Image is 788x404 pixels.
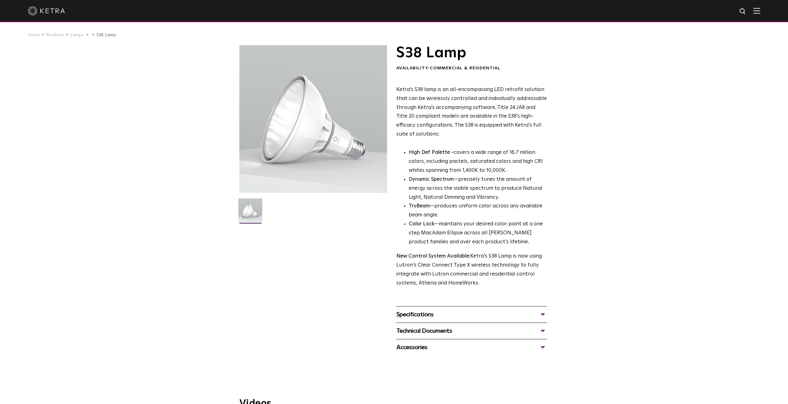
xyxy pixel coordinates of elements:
img: Hamburger%20Nav.svg [753,8,760,14]
p: covers a wide range of 16.7 million colors, including pastels, saturated colors and high CRI whit... [409,148,547,175]
li: —maintains your desired color point at a one step MacAdam Ellipse across all [PERSON_NAME] produc... [409,220,547,247]
a: Home [28,33,40,37]
li: —produces uniform color across any available beam angle. [409,202,547,220]
strong: TruBeam [409,203,430,209]
div: Specifications [396,310,547,319]
img: search icon [739,8,747,15]
h1: S38 Lamp [396,45,547,61]
img: S38-Lamp-Edison-2021-Web-Square [238,198,262,227]
strong: High Def Palette - [409,150,454,155]
img: ketra-logo-2019-white [28,6,65,15]
li: —precisely tunes the amount of energy across the visible spectrum to produce Natural Light, Natur... [409,175,547,202]
span: Commercial & Residential [430,66,500,70]
div: Accessories [396,342,547,352]
p: Ketra’s S38 Lamp is now using Lutron’s Clear Connect Type X wireless technology to fully integrat... [396,252,547,288]
p: Ketra’s S38 lamp is an all-encompassing LED retrofit solution that can be wirelessly controlled a... [396,85,547,139]
strong: New Control System Available: [396,254,470,259]
a: Products [46,33,64,37]
strong: Color Lock [409,221,434,227]
a: Lamps [70,33,84,37]
div: Technical Documents [396,326,547,336]
a: S38 Lamp [96,33,116,37]
div: Availability: [396,65,547,72]
strong: Dynamic Spectrum [409,177,454,182]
